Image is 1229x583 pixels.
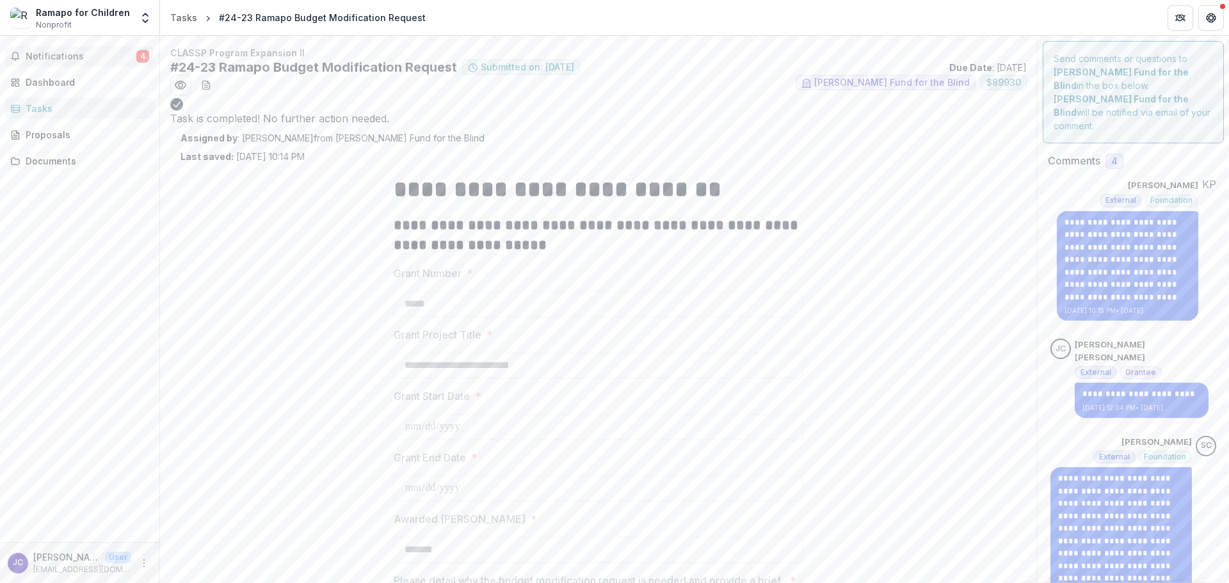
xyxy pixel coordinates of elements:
div: Jennifer L. Buri da Cunha [1056,345,1066,353]
span: Submitted on: [DATE] [481,62,574,73]
p: Grant Project Title [394,327,481,342]
p: [PERSON_NAME] [1128,179,1198,192]
strong: Assigned by [181,132,237,143]
p: [PERSON_NAME] [PERSON_NAME] [33,550,100,564]
span: External [1099,452,1130,461]
p: [PERSON_NAME] [1121,436,1192,449]
div: Documents [26,154,144,168]
p: [DATE] 12:04 PM • [DATE] [1082,403,1201,413]
span: Grantee [1125,368,1156,377]
button: Partners [1168,5,1193,31]
a: Proposals [5,124,154,145]
p: Grant Number [394,266,462,281]
button: Get Help [1198,5,1224,31]
span: $ 89930 [986,77,1021,88]
p: Grant Start Date [394,388,470,404]
span: 4 [136,50,149,63]
span: External [1080,368,1111,377]
button: More [136,555,152,571]
a: Documents [5,150,154,172]
strong: Due Date [949,62,992,73]
p: [PERSON_NAME] [PERSON_NAME] [1075,339,1216,363]
strong: [PERSON_NAME] Fund for the Blind [1054,93,1189,118]
span: External [1105,196,1136,205]
div: Khanh Phan [1202,179,1216,189]
div: Ramapo for Children [36,6,130,19]
div: Jennifer L. Buri da Cunha [13,559,23,567]
nav: breadcrumb [165,8,431,27]
p: : [DATE] [949,61,1027,74]
p: : [PERSON_NAME] from [PERSON_NAME] Fund for the Blind [181,131,1016,145]
a: Tasks [5,98,154,119]
span: Foundation [1144,452,1186,461]
span: 4 [1111,156,1118,167]
p: User [105,552,131,563]
h2: #24-23 Ramapo Budget Modification Request [170,60,457,75]
a: Tasks [165,8,202,27]
p: Awarded [PERSON_NAME] [394,511,526,527]
span: [PERSON_NAME] Fund for the Blind [814,77,970,88]
img: Ramapo for Children [10,8,31,28]
span: Notifications [26,51,136,62]
span: Foundation [1150,196,1193,205]
span: Nonprofit [36,19,72,31]
p: [DATE] 10:14 PM [181,150,305,163]
a: Dashboard [5,72,154,93]
p: [DATE] 10:15 PM • [DATE] [1064,306,1191,315]
div: Dashboard [26,76,144,89]
button: download-word-button [196,75,216,95]
button: Notifications4 [5,46,154,67]
p: [EMAIL_ADDRESS][DOMAIN_NAME] [33,564,131,575]
div: Send comments or questions to in the box below. will be notified via email of your comment. [1043,41,1224,143]
div: Tasks [26,102,144,115]
div: Tasks [170,11,197,24]
button: Open entity switcher [136,5,154,31]
div: #24-23 Ramapo Budget Modification Request [219,11,426,24]
h2: Comments [1048,155,1100,167]
button: Preview 7d8e2e45-9a31-4b93-8871-0dc4d7bb393f.pdf [170,75,191,95]
div: Proposals [26,128,144,141]
p: Grant End Date [394,450,466,465]
div: Task is completed! No further action needed. [170,95,1027,126]
strong: Last saved: [181,151,234,162]
p: CLASSP Program Expansion II [170,46,1027,60]
strong: [PERSON_NAME] Fund for the Blind [1054,67,1189,91]
div: Sandra Ching [1201,442,1212,450]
